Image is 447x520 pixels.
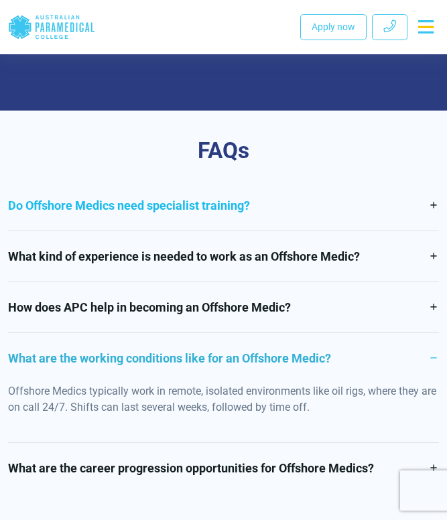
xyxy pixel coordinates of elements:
[8,231,439,281] a: What kind of experience is needed to work as an Offshore Medic?
[300,14,367,40] a: Apply now
[8,137,439,164] div: FAQs
[8,5,95,49] a: Australian Paramedical College
[8,180,439,231] a: Do Offshore Medics need specialist training?
[8,282,439,332] a: How does APC help in becoming an Offshore Medic?
[413,15,439,39] button: Toggle navigation
[8,383,439,415] p: Offshore Medics typically work in remote, isolated environments like oil rigs, where they are on ...
[8,443,439,493] a: What are the career progression opportunities for Offshore Medics?
[8,333,439,383] a: What are the working conditions like for an Offshore Medic?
